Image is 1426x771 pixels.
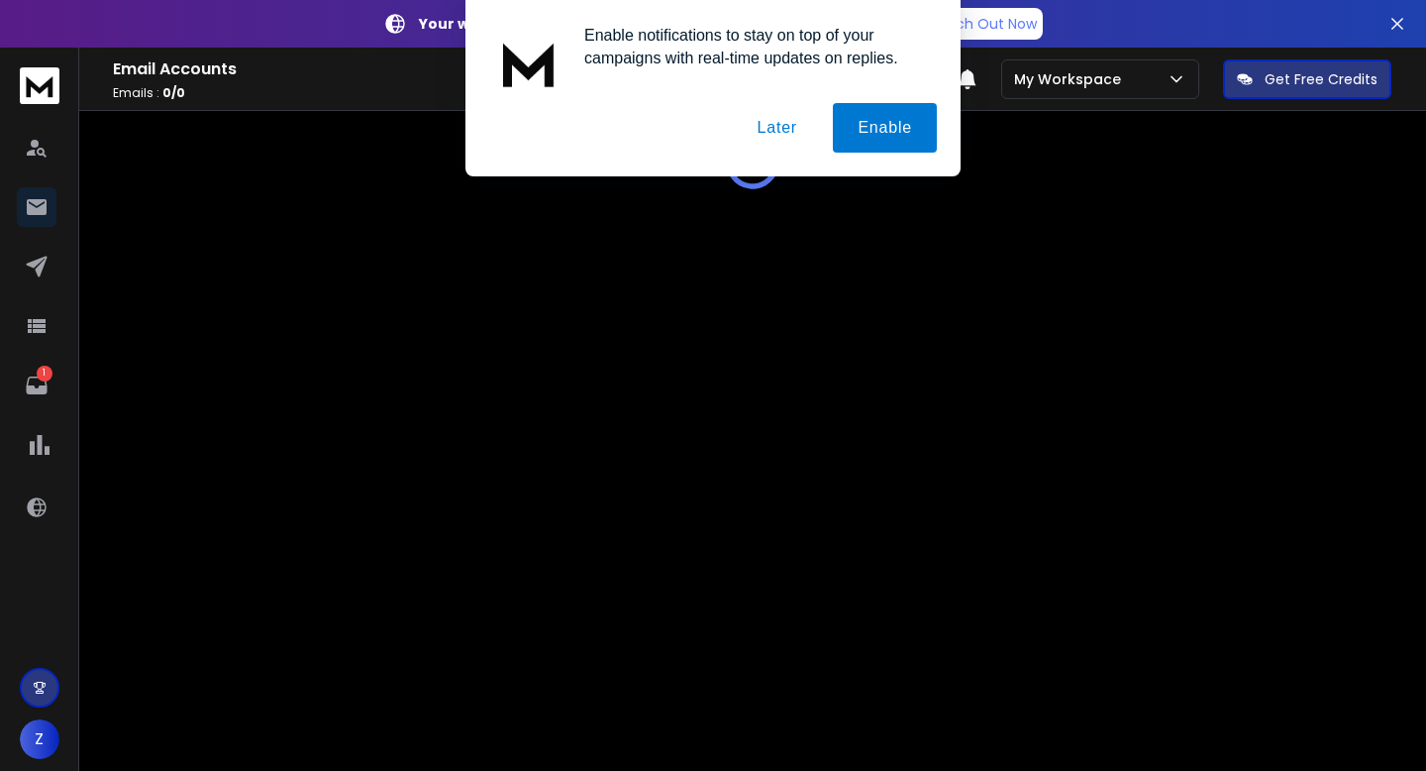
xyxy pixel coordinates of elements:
[732,103,821,153] button: Later
[37,366,52,382] p: 1
[20,719,59,759] button: Z
[17,366,56,405] a: 1
[568,24,937,69] div: Enable notifications to stay on top of your campaigns with real-time updates on replies.
[833,103,937,153] button: Enable
[489,24,568,103] img: notification icon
